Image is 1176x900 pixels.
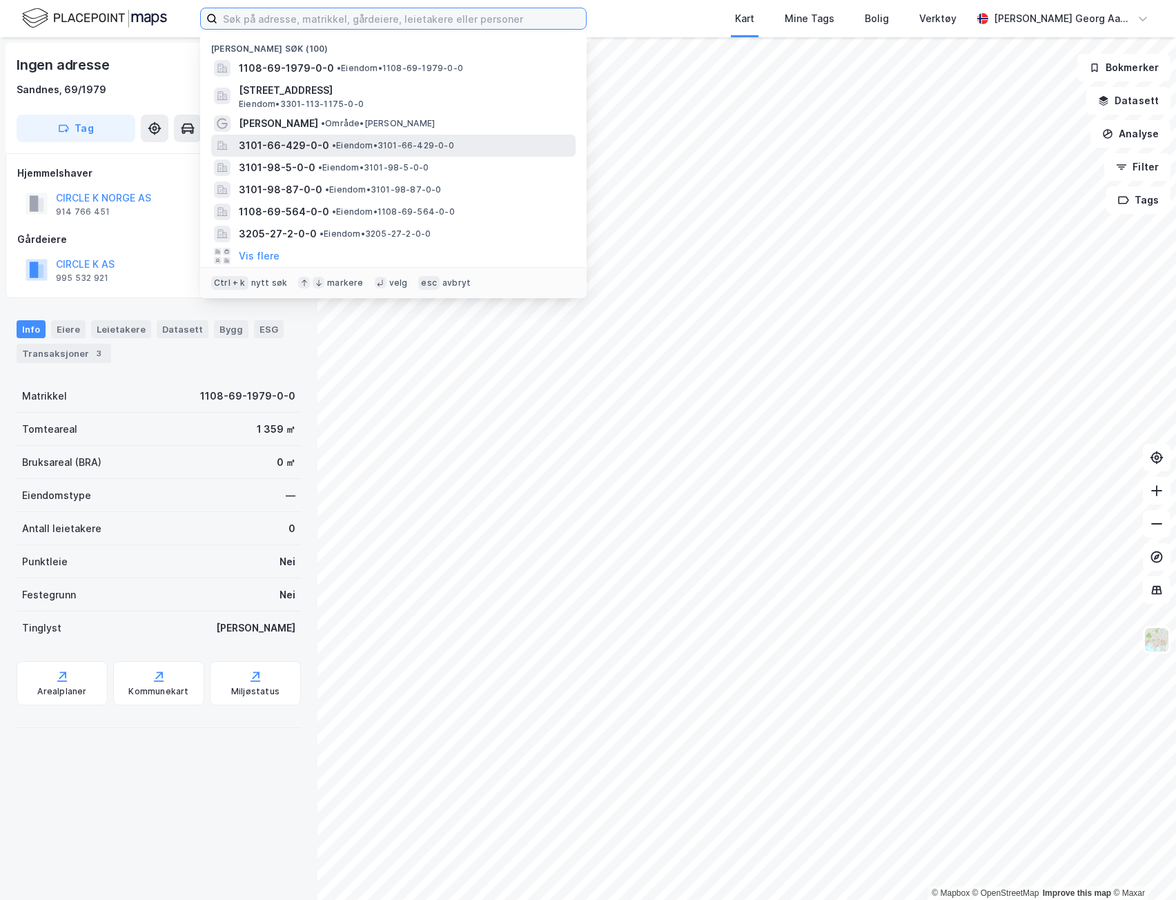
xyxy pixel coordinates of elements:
[1086,87,1170,115] button: Datasett
[332,206,455,217] span: Eiendom • 1108-69-564-0-0
[22,6,167,30] img: logo.f888ab2527a4732fd821a326f86c7f29.svg
[22,520,101,537] div: Antall leietakere
[157,320,208,338] div: Datasett
[972,888,1039,898] a: OpenStreetMap
[22,421,77,438] div: Tomteareal
[22,554,68,570] div: Punktleie
[214,320,248,338] div: Bygg
[56,206,110,217] div: 914 766 451
[1107,834,1176,900] iframe: Chat Widget
[1043,888,1111,898] a: Improve this map
[217,8,586,29] input: Søk på adresse, matrikkel, gårdeiere, leietakere eller personer
[22,388,67,404] div: Matrikkel
[1077,54,1170,81] button: Bokmerker
[22,587,76,603] div: Festegrunn
[337,63,341,73] span: •
[332,140,336,150] span: •
[128,686,188,697] div: Kommunekart
[239,248,280,264] button: Vis flere
[231,686,280,697] div: Miljøstatus
[37,686,86,697] div: Arealplaner
[17,320,46,338] div: Info
[277,454,295,471] div: 0 ㎡
[325,184,329,195] span: •
[216,620,295,636] div: [PERSON_NAME]
[280,554,295,570] div: Nei
[418,276,440,290] div: esc
[22,454,101,471] div: Bruksareal (BRA)
[286,487,295,504] div: —
[288,520,295,537] div: 0
[1104,153,1170,181] button: Filter
[239,82,570,99] span: [STREET_ADDRESS]
[17,54,112,76] div: Ingen adresse
[442,277,471,288] div: avbryt
[337,63,463,74] span: Eiendom • 1108-69-1979-0-0
[327,277,363,288] div: markere
[994,10,1132,27] div: [PERSON_NAME] Georg Aass [PERSON_NAME]
[239,137,329,154] span: 3101-66-429-0-0
[17,115,135,142] button: Tag
[280,587,295,603] div: Nei
[1107,834,1176,900] div: Kontrollprogram for chat
[17,81,106,98] div: Sandnes, 69/1979
[932,888,970,898] a: Mapbox
[865,10,889,27] div: Bolig
[211,276,248,290] div: Ctrl + k
[735,10,754,27] div: Kart
[17,344,111,363] div: Transaksjoner
[17,231,300,248] div: Gårdeiere
[257,421,295,438] div: 1 359 ㎡
[22,620,61,636] div: Tinglyst
[332,206,336,217] span: •
[332,140,454,151] span: Eiendom • 3101-66-429-0-0
[320,228,324,239] span: •
[321,118,435,129] span: Område • [PERSON_NAME]
[239,204,329,220] span: 1108-69-564-0-0
[91,320,151,338] div: Leietakere
[1144,627,1170,653] img: Z
[1106,186,1170,214] button: Tags
[17,165,300,182] div: Hjemmelshaver
[320,228,431,239] span: Eiendom • 3205-27-2-0-0
[239,99,364,110] span: Eiendom • 3301-113-1175-0-0
[239,115,318,132] span: [PERSON_NAME]
[318,162,322,173] span: •
[51,320,86,338] div: Eiere
[200,388,295,404] div: 1108-69-1979-0-0
[919,10,957,27] div: Verktøy
[325,184,442,195] span: Eiendom • 3101-98-87-0-0
[239,159,315,176] span: 3101-98-5-0-0
[56,273,108,284] div: 995 532 921
[239,226,317,242] span: 3205-27-2-0-0
[389,277,408,288] div: velg
[200,32,587,57] div: [PERSON_NAME] søk (100)
[239,60,334,77] span: 1108-69-1979-0-0
[785,10,834,27] div: Mine Tags
[318,162,429,173] span: Eiendom • 3101-98-5-0-0
[92,346,106,360] div: 3
[251,277,288,288] div: nytt søk
[254,320,284,338] div: ESG
[22,487,91,504] div: Eiendomstype
[321,118,325,128] span: •
[1090,120,1170,148] button: Analyse
[239,182,322,198] span: 3101-98-87-0-0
